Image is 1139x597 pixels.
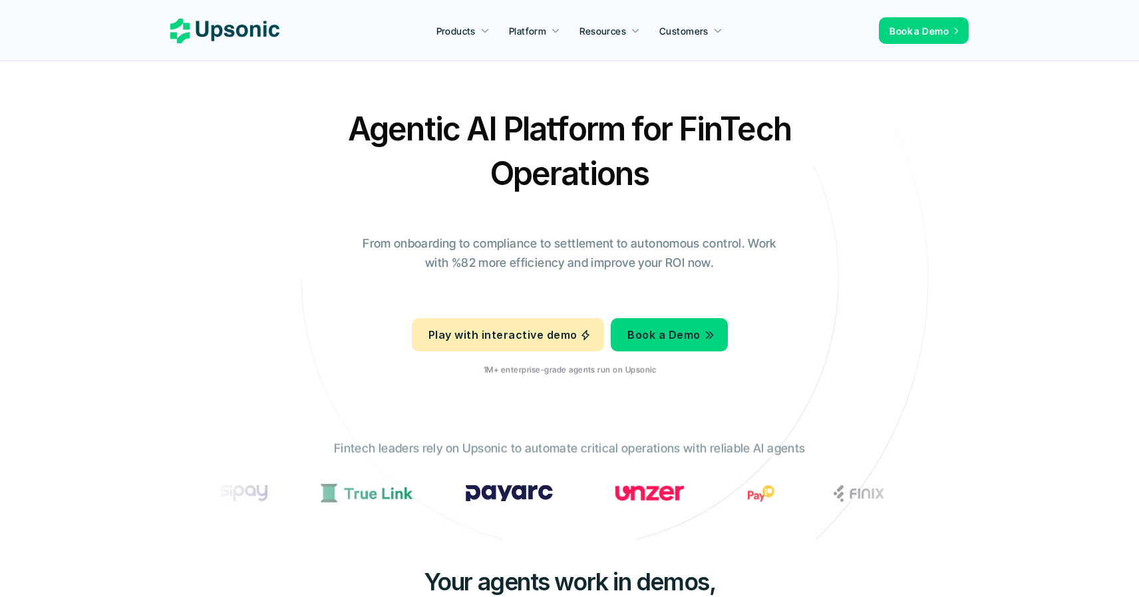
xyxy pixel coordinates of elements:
p: Products [436,24,476,38]
p: Play with interactive demo [428,325,577,345]
a: Book a Demo [879,17,969,44]
p: 1M+ enterprise-grade agents run on Upsonic [483,365,655,375]
p: Platform [509,24,546,38]
p: Customers [659,24,709,38]
span: Your agents work in demos, [424,567,716,596]
p: Fintech leaders rely on Upsonic to automate critical operations with reliable AI agents [334,439,805,459]
p: From onboarding to compliance to settlement to autonomous control. Work with %82 more efficiency ... [353,234,786,273]
h2: Agentic AI Platform for FinTech Operations [337,106,802,196]
a: Play with interactive demo [412,318,604,351]
a: Book a Demo [611,318,727,351]
p: Resources [579,24,626,38]
p: Book a Demo [627,325,700,345]
a: Products [428,19,498,43]
p: Book a Demo [890,24,949,38]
